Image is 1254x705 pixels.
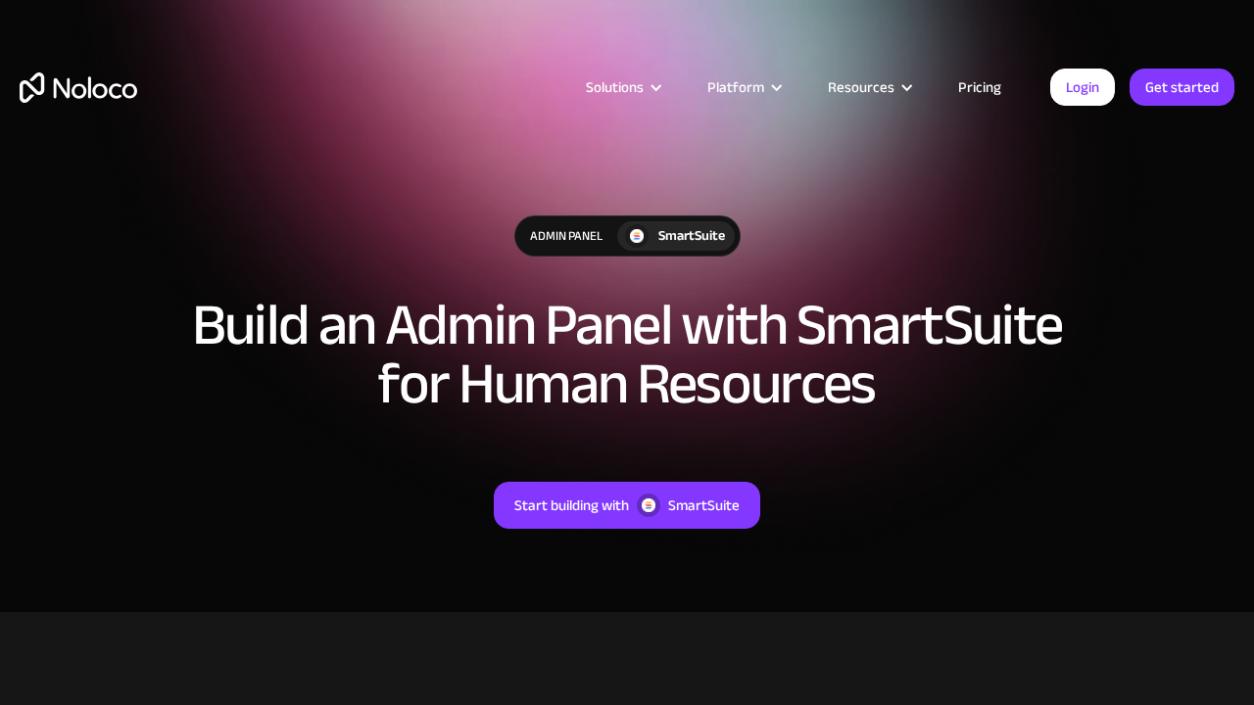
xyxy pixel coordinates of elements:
[1050,69,1115,106] a: Login
[515,216,617,256] div: Admin Panel
[586,74,644,100] div: Solutions
[658,225,725,247] div: SmartSuite
[707,74,764,100] div: Platform
[20,72,137,103] a: home
[494,482,760,529] a: Start building withSmartSuite
[514,493,629,518] div: Start building with
[803,74,934,100] div: Resources
[561,74,683,100] div: Solutions
[683,74,803,100] div: Platform
[668,493,740,518] div: SmartSuite
[934,74,1026,100] a: Pricing
[186,296,1068,413] h1: Build an Admin Panel with SmartSuite for Human Resources
[1130,69,1234,106] a: Get started
[828,74,894,100] div: Resources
